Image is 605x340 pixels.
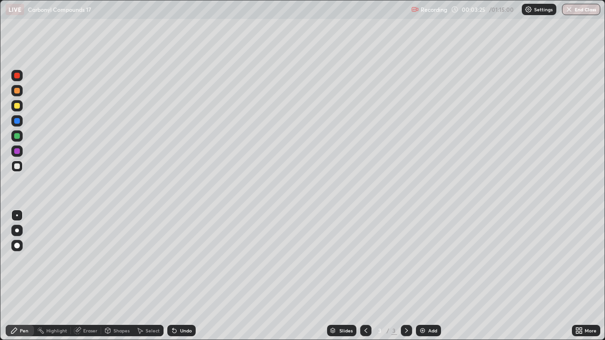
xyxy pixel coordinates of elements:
p: Carbonyl Compounds 17 [28,6,91,13]
img: end-class-cross [565,6,573,13]
div: Undo [180,328,192,333]
div: Eraser [83,328,97,333]
div: / [387,328,389,333]
img: class-settings-icons [525,6,532,13]
div: 3 [375,328,385,333]
p: LIVE [9,6,21,13]
div: Slides [339,328,353,333]
div: Highlight [46,328,67,333]
div: Add [428,328,437,333]
div: Shapes [113,328,130,333]
p: Settings [534,7,553,12]
div: 3 [391,326,397,335]
img: recording.375f2c34.svg [411,6,419,13]
p: Recording [421,6,447,13]
div: Select [146,328,160,333]
div: Pen [20,328,28,333]
img: add-slide-button [419,327,426,334]
button: End Class [562,4,600,15]
div: More [585,328,596,333]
